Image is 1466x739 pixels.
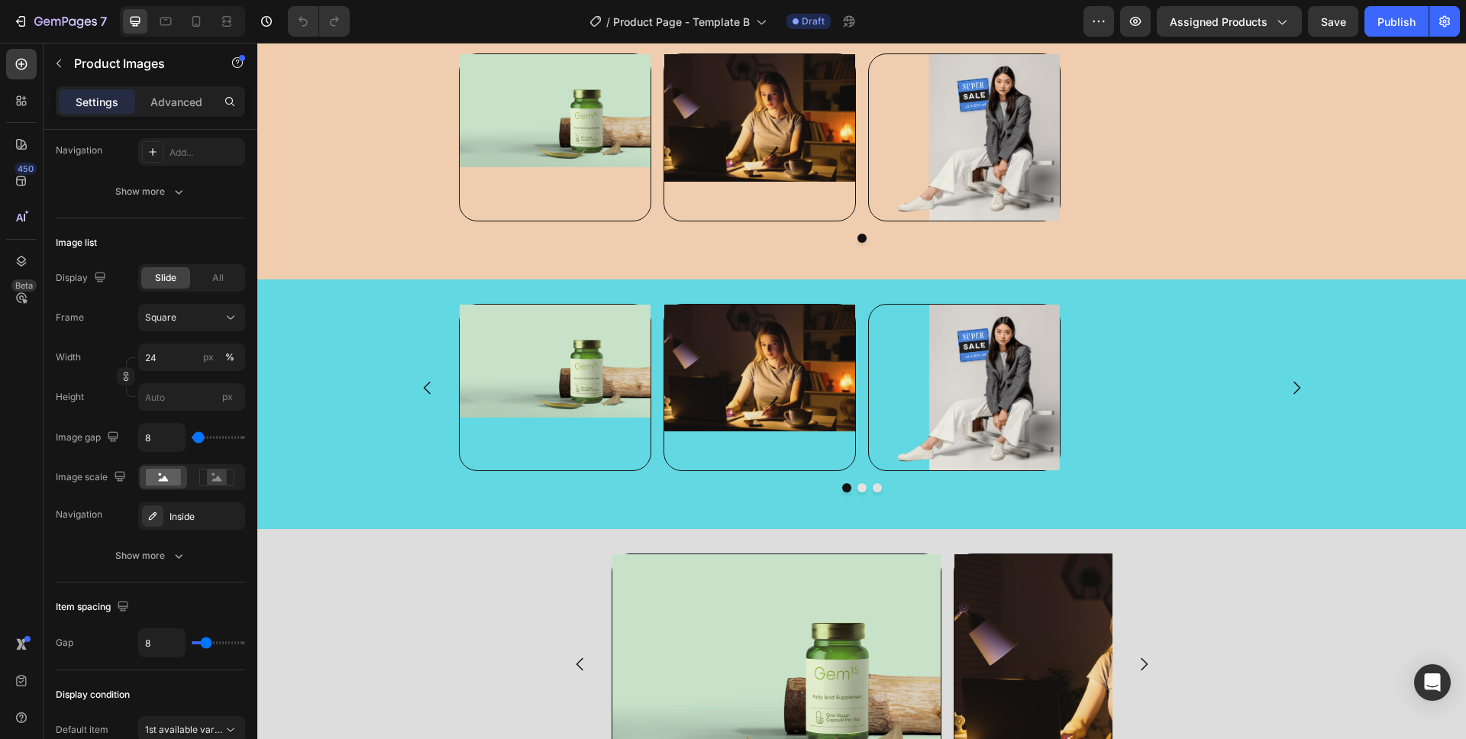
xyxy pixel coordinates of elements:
button: Dot [600,191,609,200]
span: All [212,271,224,285]
span: Product Page - Template B [613,14,750,30]
input: Auto [139,629,185,657]
p: Settings [76,94,118,110]
button: Dot [585,440,594,450]
div: Inside [170,510,241,524]
button: Carousel Back Arrow [149,324,192,366]
button: Dot [600,440,609,450]
div: Show more [115,184,186,199]
button: px [221,348,239,366]
input: px [138,383,245,411]
div: Gap [56,636,73,650]
input: px% [138,344,245,371]
img: gempages_539117088627754116-ee225be8-74c0-404b-ab95-e876eb4ae1d0.png [612,262,802,428]
div: Default item [56,723,108,737]
p: 7 [100,12,107,31]
p: Advanced [150,94,202,110]
label: Height [56,390,84,404]
input: Auto [139,424,185,451]
img: gempages_539117088627754116-ad085a66-57bc-4109-8399-ddf96e6ff951.webp [355,511,683,731]
div: Image gap [56,428,122,448]
div: Add... [170,146,241,160]
div: Open Intercom Messenger [1414,664,1451,701]
label: Frame [56,311,84,324]
button: Show more [56,542,245,570]
span: / [606,14,610,30]
button: 7 [6,6,114,37]
button: Dot [615,440,625,450]
img: gempages_539117088627754116-c4ff2e2c-9999-4016-b36f-3759032b5f0b.png [407,262,598,389]
div: Show more [115,548,186,563]
div: 450 [15,163,37,175]
button: Show more [56,178,245,205]
span: px [222,391,233,402]
button: Carousel Back Arrow [302,600,344,643]
button: Save [1308,6,1358,37]
span: Save [1321,15,1346,28]
span: Square [145,311,176,324]
div: Image scale [56,467,129,488]
img: gempages_539117088627754116-c4ff2e2c-9999-4016-b36f-3759032b5f0b.png [697,511,1025,731]
div: Display condition [56,688,130,702]
div: Navigation [56,144,102,157]
span: Slide [155,271,176,285]
span: Draft [802,15,825,28]
button: Publish [1364,6,1429,37]
iframe: To enrich screen reader interactions, please activate Accessibility in Grammarly extension settings [257,43,1466,739]
div: Navigation [56,508,102,521]
button: Square [138,304,245,331]
div: Item spacing [56,597,132,618]
div: Beta [11,279,37,292]
div: Image list [56,236,97,250]
label: Width [56,350,81,364]
div: Undo/Redo [288,6,350,37]
p: Product Images [74,54,204,73]
button: Carousel Next Arrow [1018,324,1061,366]
span: 1st available variant [145,724,231,735]
button: Carousel Next Arrow [865,600,908,643]
div: Display [56,268,109,289]
div: Publish [1377,14,1416,30]
div: % [225,350,234,364]
button: % [199,348,218,366]
button: Assigned Products [1157,6,1302,37]
div: px [203,350,214,364]
img: gempages_539117088627754116-ad085a66-57bc-4109-8399-ddf96e6ff951.webp [202,262,393,375]
span: Assigned Products [1170,14,1267,30]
